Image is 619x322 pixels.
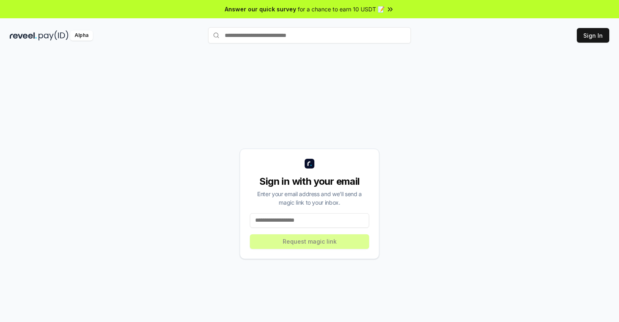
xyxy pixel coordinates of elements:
[10,30,37,41] img: reveel_dark
[225,5,296,13] span: Answer our quick survey
[250,190,369,207] div: Enter your email address and we’ll send a magic link to your inbox.
[39,30,69,41] img: pay_id
[577,28,609,43] button: Sign In
[298,5,385,13] span: for a chance to earn 10 USDT 📝
[250,175,369,188] div: Sign in with your email
[305,159,314,169] img: logo_small
[70,30,93,41] div: Alpha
